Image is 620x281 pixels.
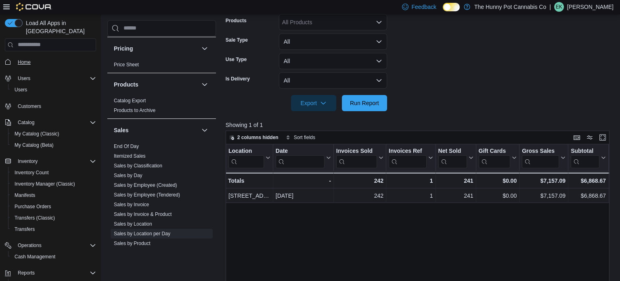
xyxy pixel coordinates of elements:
div: Products [107,96,216,118]
a: Catalog Export [114,98,146,104]
button: All [279,53,387,69]
div: Net Sold [438,147,467,168]
button: Open list of options [376,19,382,25]
button: Date [276,147,331,168]
h3: Sales [114,126,129,134]
div: 1 [389,176,433,186]
span: Transfers [11,224,96,234]
span: Transfers (Classic) [15,215,55,221]
a: Price Sheet [114,62,139,68]
button: Inventory Count [8,167,99,178]
span: Sales by Product [114,240,151,247]
a: Sales by Location per Day [114,231,170,237]
p: The Hunny Pot Cannabis Co [474,2,546,12]
div: Date [276,147,325,155]
button: Catalog [15,118,38,127]
span: Sales by Classification [114,163,162,169]
a: Users [11,85,30,95]
a: Sales by Employee (Tendered) [114,192,180,198]
div: Invoices Sold [336,147,377,168]
button: My Catalog (Beta) [8,139,99,151]
button: Products [200,80,209,89]
span: Sales by Day [114,172,142,179]
button: All [279,72,387,89]
div: Invoices Ref [389,147,426,168]
button: Subtotal [571,147,606,168]
button: Products [114,80,198,89]
span: Inventory [18,158,38,165]
div: Gift Cards [478,147,510,155]
span: Sales by Employee (Tendered) [114,192,180,198]
span: My Catalog (Classic) [15,131,59,137]
a: Transfers (Classic) [11,213,58,223]
span: Catalog [15,118,96,127]
button: Inventory [2,156,99,167]
div: Totals [228,176,270,186]
a: My Catalog (Beta) [11,140,57,150]
a: Sales by Invoice & Product [114,211,172,217]
button: Manifests [8,190,99,201]
span: Operations [18,242,42,249]
button: Invoices Sold [336,147,383,168]
button: Keyboard shortcuts [572,133,582,142]
span: Export [296,95,331,111]
button: Sales [200,125,209,135]
div: Subtotal [571,147,599,155]
div: Pricing [107,60,216,73]
span: Products to Archive [114,107,155,114]
div: [DATE] [276,191,331,201]
button: Users [15,74,34,83]
button: Customers [2,100,99,112]
label: Use Type [226,56,247,63]
button: Gross Sales [522,147,566,168]
span: Reports [18,270,35,276]
div: $0.00 [478,191,517,201]
span: Purchase Orders [11,202,96,211]
button: Sales [114,126,198,134]
a: Cash Management [11,252,59,262]
span: Reports [15,268,96,278]
a: Sales by Classification [114,163,162,169]
span: 2 columns hidden [237,134,279,141]
button: Display options [585,133,595,142]
a: My Catalog (Classic) [11,129,63,139]
button: Invoices Ref [389,147,433,168]
button: Sort fields [283,133,318,142]
span: Cash Management [11,252,96,262]
span: Price Sheet [114,61,139,68]
button: Catalog [2,117,99,128]
a: End Of Day [114,144,139,149]
span: Operations [15,241,96,250]
div: Sales [107,142,216,281]
a: Manifests [11,190,38,200]
div: Gross Sales [522,147,559,155]
button: Operations [2,240,99,251]
div: Gross Sales [522,147,559,168]
div: 242 [336,191,383,201]
button: Run Report [342,95,387,111]
span: Inventory Count [15,169,49,176]
div: Gift Card Sales [478,147,510,168]
span: Users [15,87,27,93]
span: Users [11,85,96,95]
button: Location [228,147,270,168]
a: Home [15,57,34,67]
span: Transfers (Classic) [11,213,96,223]
div: 242 [336,176,383,186]
p: [PERSON_NAME] [567,2,614,12]
h3: Pricing [114,44,133,53]
input: Dark Mode [443,3,460,11]
div: 241 [438,176,473,186]
a: Itemized Sales [114,153,146,159]
button: All [279,34,387,50]
span: Sort fields [294,134,315,141]
span: Catalog Export [114,97,146,104]
span: Inventory Manager (Classic) [15,181,75,187]
button: Pricing [114,44,198,53]
div: 1 [389,191,433,201]
a: Sales by Location [114,221,152,227]
label: Products [226,17,247,24]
